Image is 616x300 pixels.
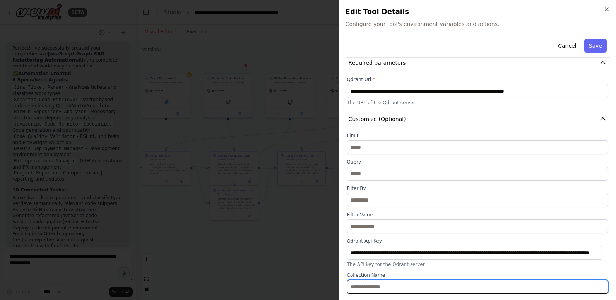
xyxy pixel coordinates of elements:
p: The URL of the Qdrant server [347,100,608,106]
button: Cancel [553,39,581,53]
button: Save [584,39,607,53]
label: Qdrant Url [347,76,608,83]
button: Required parameters [346,56,610,70]
label: Query [347,159,608,165]
span: Configure your tool's environment variables and actions. [346,20,610,28]
label: Filter Value [347,212,608,218]
span: Customize (Optional) [349,115,406,123]
h2: Edit Tool Details [346,6,610,17]
span: Required parameters [349,59,406,67]
p: The API key for the Qdrant server [347,261,608,267]
label: Collection Name [347,272,608,278]
label: Qdrant Api Key [347,238,608,244]
button: Customize (Optional) [346,112,610,126]
label: Filter By [347,185,608,191]
label: Limit [347,133,608,139]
